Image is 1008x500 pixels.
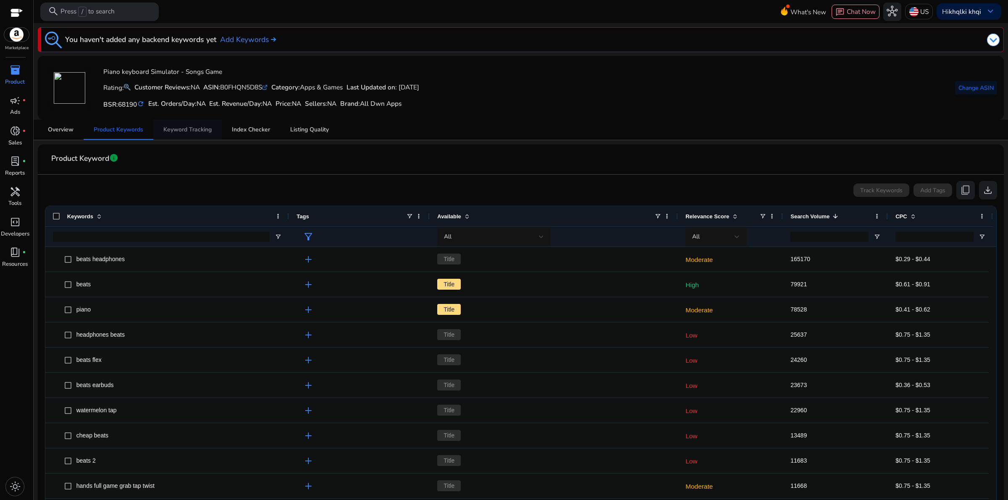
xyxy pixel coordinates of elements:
[895,256,930,262] span: $0.29 - $0.44
[303,304,314,315] span: add
[67,213,93,220] span: Keywords
[437,480,461,491] span: Title
[895,331,930,338] span: $0.75 - $1.35
[76,482,155,489] span: hands full game grab tap twist
[685,453,775,470] p: Low
[303,455,314,466] span: add
[303,254,314,265] span: add
[103,82,131,93] p: Rating:
[790,457,807,464] span: 11683
[76,457,96,464] span: beats 2
[51,151,109,166] span: Product Keyword
[303,279,314,290] span: add
[78,7,86,17] span: /
[790,256,810,262] span: 165170
[979,181,997,199] button: download
[303,380,314,391] span: add
[895,356,930,363] span: $0.75 - $1.35
[271,83,300,92] b: Category:
[134,82,200,92] div: NA
[887,6,898,17] span: hub
[48,127,73,133] span: Overview
[685,377,775,394] p: Low
[437,430,461,441] span: Title
[790,331,807,338] span: 25637
[895,232,974,242] input: CPC Filter Input
[4,28,29,42] img: amazon.svg
[22,160,26,163] span: fiber_manual_record
[76,382,114,388] span: beats earbuds
[437,354,461,365] span: Title
[895,482,930,489] span: $0.75 - $1.35
[958,84,994,92] span: Change ASIN
[692,233,700,241] span: All
[5,169,25,178] p: Reports
[790,382,807,388] span: 23673
[297,213,309,220] span: Tags
[346,82,419,92] div: : [DATE]
[303,330,314,340] span: add
[437,254,461,264] span: Title
[76,306,91,313] span: piano
[54,72,85,104] img: 81bZ3PmrPrL.jpg
[269,37,276,42] img: arrow-right.svg
[10,186,21,197] span: handyman
[437,329,461,340] span: Title
[437,279,461,290] span: Title
[48,6,59,17] span: search
[76,331,125,338] span: headphones beats
[346,83,395,92] b: Last Updated on
[949,7,981,16] b: khqlki khqi
[209,100,272,107] h5: Est. Revenue/Day:
[982,185,993,196] span: download
[303,231,314,242] span: filter_alt
[203,83,220,92] b: ASIN:
[979,233,985,240] button: Open Filter Menu
[134,83,191,92] b: Customer Reviews:
[103,68,419,76] h4: Piano keyboard Simulator - Songs Game
[290,127,329,133] span: Listing Quality
[685,427,775,445] p: Low
[920,4,929,19] p: US
[685,352,775,369] p: Low
[437,405,461,416] span: Title
[76,407,117,414] span: watermelon tap
[685,213,729,220] span: Relevance Score
[685,327,775,344] p: Low
[22,129,26,133] span: fiber_manual_record
[262,99,272,108] span: NA
[835,8,845,17] span: chat
[94,127,143,133] span: Product Keywords
[955,81,997,94] button: Change ASIN
[148,100,206,107] h5: Est. Orders/Day:
[292,99,301,108] span: NA
[109,153,118,162] span: info
[987,34,1000,46] img: dropdown-arrow.svg
[45,31,62,48] img: keyword-tracking.svg
[10,156,21,167] span: lab_profile
[790,407,807,414] span: 22960
[203,82,268,92] div: B0FHQN5D8S
[340,99,358,108] span: Brand
[303,430,314,441] span: add
[5,78,25,86] p: Product
[10,108,20,117] p: Ads
[874,233,880,240] button: Open Filter Menu
[10,95,21,106] span: campaign
[685,251,775,268] p: Moderate
[303,405,314,416] span: add
[60,7,115,17] p: Press to search
[137,99,144,108] mat-icon: refresh
[895,432,930,439] span: $0.75 - $1.35
[1,230,29,238] p: Developers
[685,276,775,293] p: High
[790,232,869,242] input: Search Volume Filter Input
[790,432,807,439] span: 13489
[360,99,402,108] span: All Dwn Apps
[65,34,216,45] h3: You haven't added any backend keywords yet
[232,127,270,133] span: Index Checker
[437,213,461,220] span: Available
[276,100,301,107] h5: Price:
[895,281,930,288] span: $0.61 - $0.91
[895,306,930,313] span: $0.41 - $0.62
